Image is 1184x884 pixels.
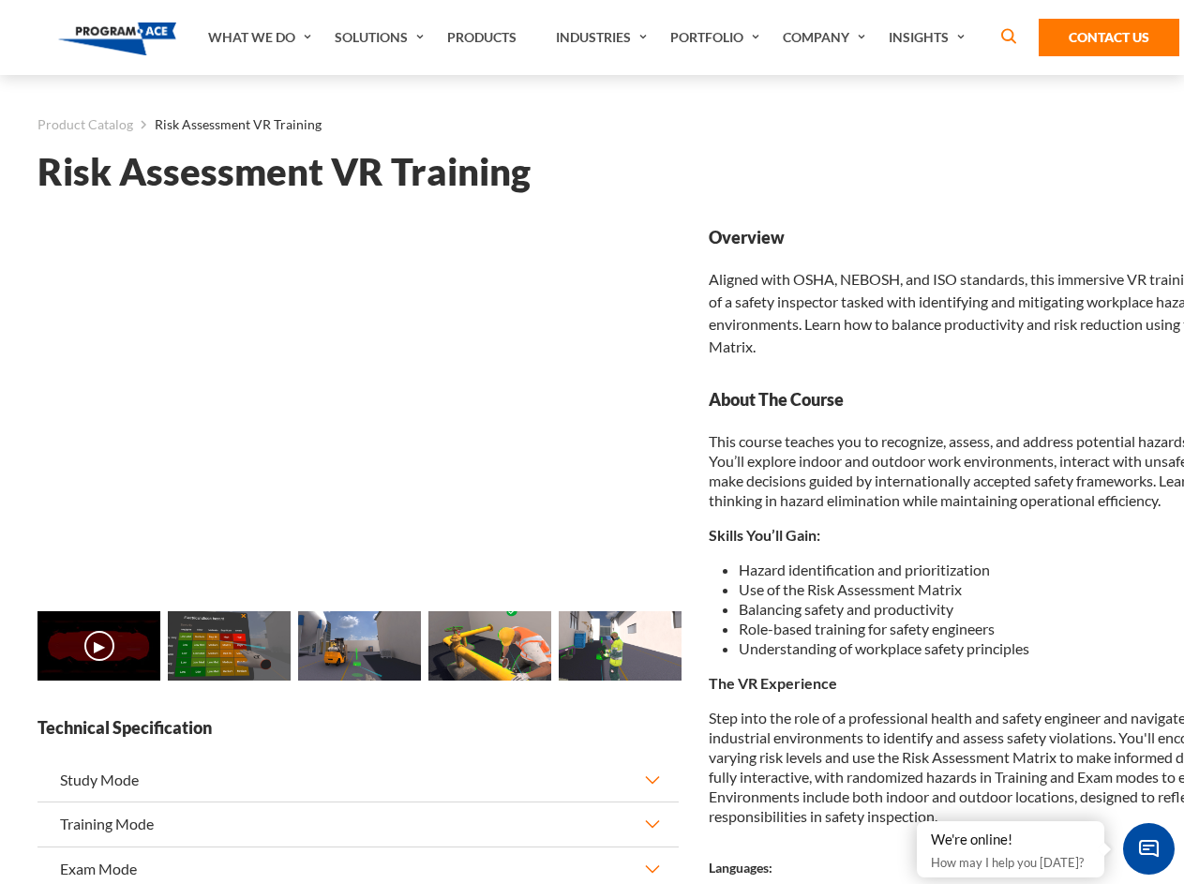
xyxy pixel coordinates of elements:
[58,22,177,55] img: Program-Ace
[298,611,421,681] img: Risk Assessment VR Training - Preview 2
[709,860,772,876] strong: Languages:
[37,716,679,740] strong: Technical Specification
[1039,19,1179,56] a: Contact Us
[37,802,679,846] button: Training Mode
[37,758,679,802] button: Study Mode
[931,831,1090,849] div: We're online!
[168,611,291,681] img: Risk Assessment VR Training - Preview 1
[37,112,133,137] a: Product Catalog
[133,112,322,137] li: Risk Assessment VR Training
[37,226,679,587] iframe: Risk Assessment VR Training - Video 0
[84,631,114,661] button: ▶
[931,851,1090,874] p: How may I help you [DATE]?
[428,611,551,681] img: Risk Assessment VR Training - Preview 3
[1123,823,1175,875] span: Chat Widget
[37,611,160,681] img: Risk Assessment VR Training - Video 0
[559,611,682,681] img: Risk Assessment VR Training - Preview 4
